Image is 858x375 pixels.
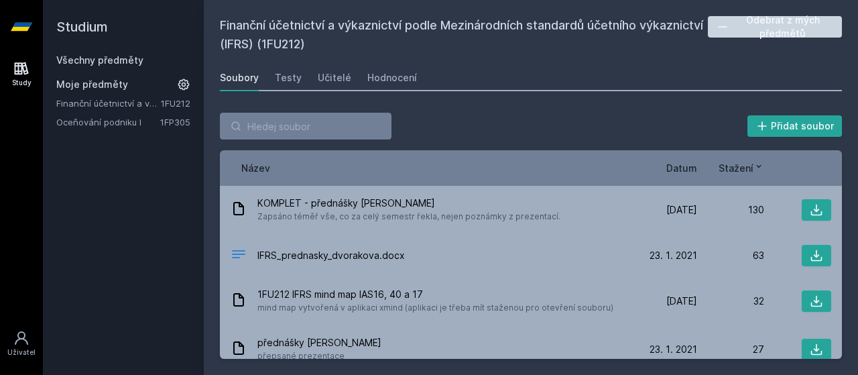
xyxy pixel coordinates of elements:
[275,64,302,91] a: Testy
[257,210,560,223] span: Zapsáno téměř vše, co za celý semestr řekla, nejen poznámky z prezentací.
[697,294,764,308] div: 32
[719,161,753,175] span: Stažení
[257,288,613,301] span: 1FU212 IFRS mind map IAS16, 40 a 17
[7,347,36,358] div: Uživatel
[257,301,613,315] span: mind map vytvořená v aplikaci xmind (aplikaci je třeba mít staženou pro otevření souboru)
[231,246,247,266] div: DOCX
[220,16,708,54] h2: Finanční účetnictví a výkaznictví podle Mezinárodních standardů účetního výkaznictví (IFRS) (1FU212)
[3,323,40,364] a: Uživatel
[697,249,764,262] div: 63
[318,64,351,91] a: Učitelé
[220,71,259,85] div: Soubory
[257,249,405,262] span: IFRS_prednasky_dvorakova.docx
[56,115,160,129] a: Oceňování podniku I
[241,161,270,175] button: Název
[160,117,190,127] a: 1FP305
[257,336,381,350] span: přednášky [PERSON_NAME]
[161,98,190,109] a: 1FU212
[3,54,40,95] a: Study
[220,64,259,91] a: Soubory
[650,249,697,262] span: 23. 1. 2021
[719,161,764,175] button: Stažení
[257,197,560,210] span: KOMPLET - přednášky [PERSON_NAME]
[666,161,697,175] button: Datum
[650,343,697,356] span: 23. 1. 2021
[747,115,843,137] button: Přidat soubor
[12,78,32,88] div: Study
[275,71,302,85] div: Testy
[367,64,417,91] a: Hodnocení
[318,71,351,85] div: Učitelé
[56,78,128,91] span: Moje předměty
[697,343,764,356] div: 27
[697,203,764,217] div: 130
[666,294,697,308] span: [DATE]
[367,71,417,85] div: Hodnocení
[708,16,842,38] button: Odebrat z mých předmětů
[257,350,381,363] span: přepsané prezentace
[56,54,143,66] a: Všechny předměty
[666,203,697,217] span: [DATE]
[220,113,391,140] input: Hledej soubor
[56,97,161,110] a: Finanční účetnictví a výkaznictví podle Mezinárodních standardů účetního výkaznictví (IFRS)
